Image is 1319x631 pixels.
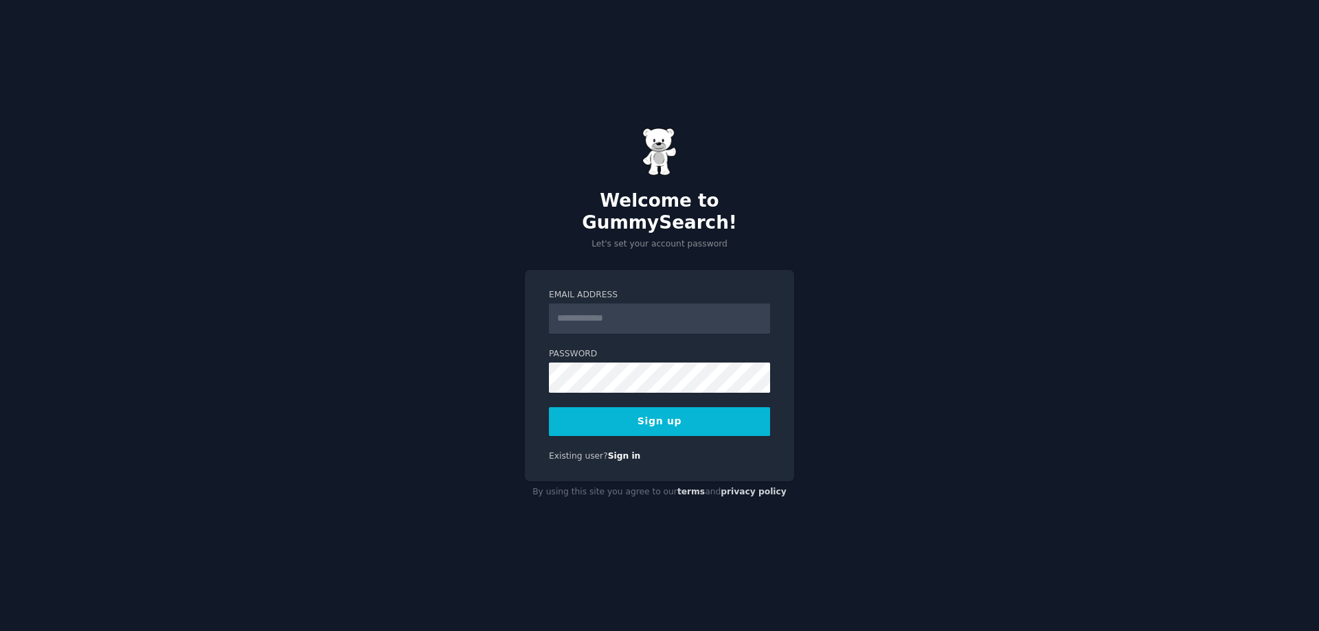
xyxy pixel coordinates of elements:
label: Email Address [549,289,770,301]
span: Existing user? [549,451,608,461]
a: Sign in [608,451,641,461]
div: By using this site you agree to our and [525,481,794,503]
label: Password [549,348,770,360]
button: Sign up [549,407,770,436]
img: Gummy Bear [642,128,677,176]
a: terms [677,487,705,496]
p: Let's set your account password [525,238,794,251]
h2: Welcome to GummySearch! [525,190,794,233]
a: privacy policy [721,487,787,496]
